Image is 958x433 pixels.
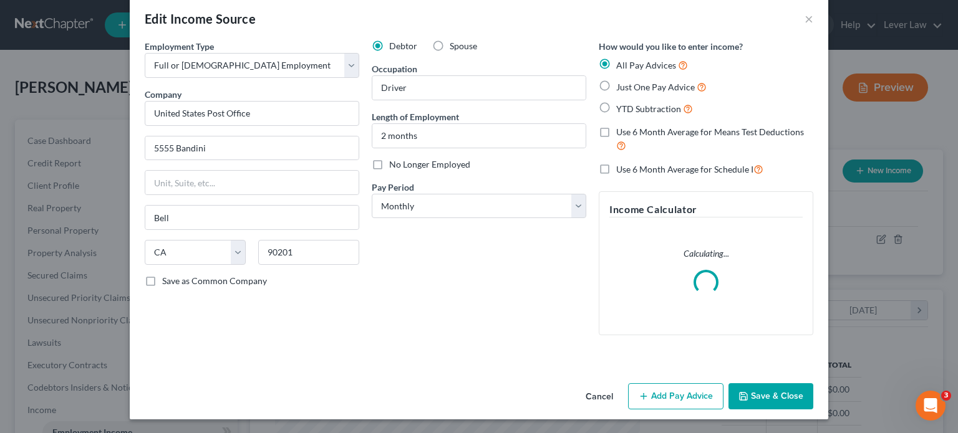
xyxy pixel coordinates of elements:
[916,391,946,421] iframe: Intercom live chat
[145,206,359,229] input: Enter city...
[616,164,753,174] span: Use 6 Month Average for Schedule I
[372,124,586,148] input: ex: 2 years
[372,182,414,193] span: Pay Period
[941,391,951,401] span: 3
[145,101,359,126] input: Search company by name...
[145,171,359,194] input: Unit, Suite, etc...
[372,76,586,100] input: --
[609,202,803,217] h5: Income Calculator
[389,40,417,51] span: Debtor
[145,41,214,52] span: Employment Type
[389,159,470,169] span: No Longer Employed
[372,110,459,123] label: Length of Employment
[162,275,267,286] span: Save as Common Company
[728,383,813,409] button: Save & Close
[372,62,417,75] label: Occupation
[609,247,803,260] p: Calculating...
[805,11,813,26] button: ×
[258,240,359,265] input: Enter zip...
[599,40,743,53] label: How would you like to enter income?
[145,136,359,160] input: Enter address...
[616,60,676,70] span: All Pay Advices
[576,384,623,409] button: Cancel
[145,10,256,27] div: Edit Income Source
[145,89,181,100] span: Company
[628,383,723,409] button: Add Pay Advice
[616,82,695,92] span: Just One Pay Advice
[616,103,681,114] span: YTD Subtraction
[616,126,804,137] span: Use 6 Month Average for Means Test Deductions
[450,40,477,51] span: Spouse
